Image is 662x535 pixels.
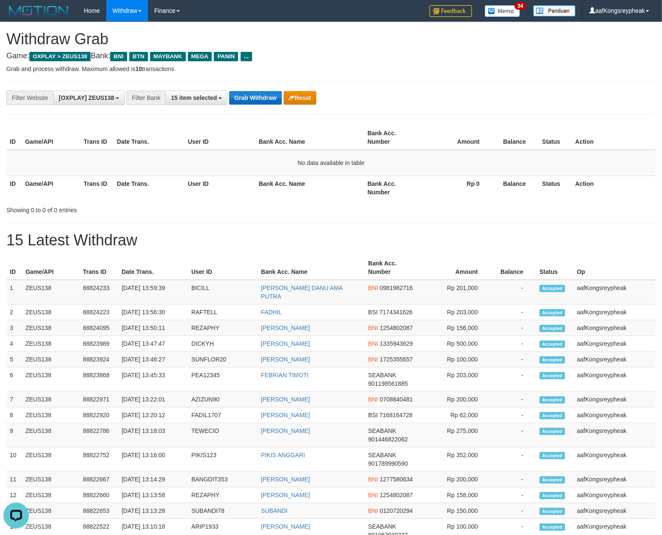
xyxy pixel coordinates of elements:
[6,91,53,105] div: Filter Website
[118,487,188,503] td: [DATE] 13:13:58
[188,52,212,61] span: MEGA
[6,407,22,423] td: 8
[6,447,22,472] td: 10
[188,503,258,519] td: SUBANDI78
[574,352,656,367] td: aafKongsreypheak
[368,427,396,434] span: SEABANK
[422,487,491,503] td: Rp 158,000
[53,91,125,105] button: [OXPLAY] ZEUS138
[129,52,148,61] span: BTN
[22,280,80,304] td: ZEUS138
[261,492,310,498] a: [PERSON_NAME]
[574,423,656,447] td: aafKongsreypheak
[188,256,258,280] th: User ID
[364,125,423,150] th: Bank Acc. Number
[540,325,565,332] span: Accepted
[118,352,188,367] td: [DATE] 13:46:27
[80,336,118,352] td: 88823989
[80,447,118,472] td: 88822752
[188,352,258,367] td: SUNFLOR20
[118,304,188,320] td: [DATE] 13:56:30
[261,427,310,434] a: [PERSON_NAME]
[80,352,118,367] td: 88823924
[491,256,536,280] th: Balance
[80,367,118,392] td: 88823868
[188,447,258,472] td: PIKIS123
[574,447,656,472] td: aafKongsreypheak
[533,5,576,17] img: panduan.png
[491,392,536,407] td: -
[80,503,118,519] td: 88822653
[188,304,258,320] td: RAFTELL
[118,447,188,472] td: [DATE] 13:16:00
[380,492,413,498] span: Copy 1254802087 to clipboard
[574,407,656,423] td: aafKongsreypheak
[536,256,574,280] th: Status
[261,356,310,363] a: [PERSON_NAME]
[188,423,258,447] td: TEWECIO
[6,392,22,407] td: 7
[261,324,310,331] a: [PERSON_NAME]
[241,52,252,61] span: ...
[110,52,127,61] span: BNI
[261,452,305,458] a: PIKIS ANGGARI
[379,412,412,418] span: Copy 7168164728 to clipboard
[368,356,378,363] span: BNI
[135,65,142,72] strong: 10
[574,336,656,352] td: aafKongsreypheak
[126,91,165,105] div: Filter Bank
[491,447,536,472] td: -
[540,428,565,435] span: Accepted
[368,507,378,514] span: BNI
[380,324,413,331] span: Copy 1254802087 to clipboard
[29,52,91,61] span: OXPLAY > ZEUS138
[80,280,118,304] td: 88824233
[491,320,536,336] td: -
[422,336,491,352] td: Rp 500,000
[261,340,310,347] a: [PERSON_NAME]
[422,256,491,280] th: Amount
[6,487,22,503] td: 12
[380,285,413,291] span: Copy 0981982716 to clipboard
[491,407,536,423] td: -
[540,412,565,419] span: Accepted
[261,523,310,530] a: [PERSON_NAME]
[540,396,565,404] span: Accepted
[80,487,118,503] td: 88822660
[368,340,378,347] span: BNI
[118,423,188,447] td: [DATE] 13:18:03
[422,447,491,472] td: Rp 352,000
[574,320,656,336] td: aafKongsreypheak
[379,309,412,316] span: Copy 7174341626 to clipboard
[492,176,539,200] th: Balance
[574,503,656,519] td: aafKongsreypheak
[150,52,186,61] span: MAYBANK
[491,503,536,519] td: -
[368,476,378,483] span: BNI
[188,320,258,336] td: REZAPHY
[3,3,29,29] button: Open LiveChat chat widget
[188,407,258,423] td: FADIL1707
[118,336,188,352] td: [DATE] 13:47:47
[6,423,22,447] td: 9
[429,5,472,17] img: Feedback.jpg
[188,392,258,407] td: AZIZUN90
[6,336,22,352] td: 4
[261,476,310,483] a: [PERSON_NAME]
[118,280,188,304] td: [DATE] 13:59:39
[6,352,22,367] td: 5
[380,340,413,347] span: Copy 1335943629 to clipboard
[22,487,80,503] td: ZEUS138
[22,407,80,423] td: ZEUS138
[188,336,258,352] td: DICKYH
[22,125,80,150] th: Game/API
[540,524,565,531] span: Accepted
[118,503,188,519] td: [DATE] 13:13:28
[118,407,188,423] td: [DATE] 13:20:12
[368,285,378,291] span: BNI
[256,176,364,200] th: Bank Acc. Name
[114,125,185,150] th: Date Trans.
[423,125,492,150] th: Amount
[574,304,656,320] td: aafKongsreypheak
[574,367,656,392] td: aafKongsreypheak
